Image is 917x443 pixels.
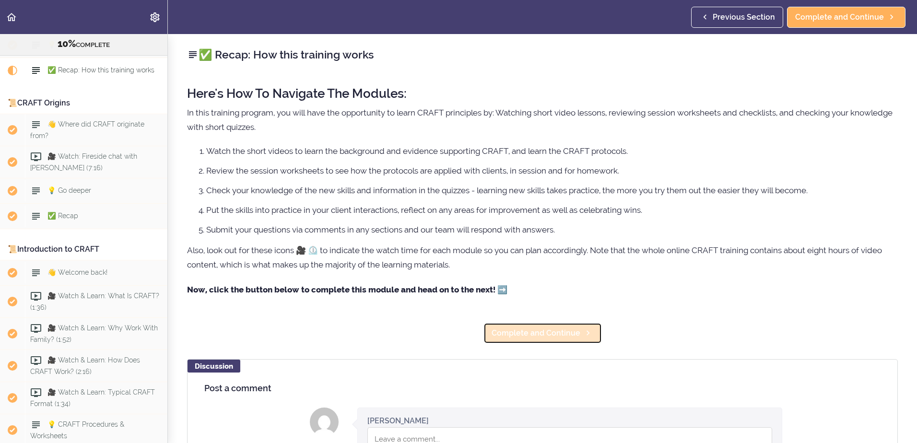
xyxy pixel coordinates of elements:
[206,204,898,216] li: Put the skills into practice in your client interactions, reflect on any areas for improvement as...
[795,12,884,23] span: Complete and Continue
[310,408,339,436] img: Garcia Outlaw
[206,164,898,177] li: Review the session worksheets to see how the protocols are applied with clients, in session and f...
[47,66,154,74] span: ✅ Recap: How this training works
[30,388,155,407] span: 🎥 Watch & Learn: Typical CRAFT Format (1:34)
[367,415,429,426] div: [PERSON_NAME]
[12,38,155,50] div: COMPLETE
[187,285,507,294] strong: Now, click the button below to complete this module and head on to the next! ➡️
[206,223,898,236] li: Submit your questions via comments in any sections and our team will respond with answers.
[30,292,159,311] span: 🎥 Watch & Learn: What Is CRAFT? (1:36)
[47,187,91,194] span: 💡 Go deeper
[206,145,898,157] li: Watch the short videos to learn the background and evidence supporting CRAFT, and learn the CRAFT...
[47,212,78,220] span: ✅ Recap
[30,324,158,343] span: 🎥 Watch & Learn: Why Work With Family? (1:52)
[188,360,240,373] div: Discussion
[47,268,107,276] span: 👋 Welcome back!
[30,420,124,439] span: 💡 CRAFT Procedures & Worksheets
[483,323,602,344] a: Complete and Continue
[787,7,905,28] a: Complete and Continue
[58,38,76,49] span: 10%
[187,243,898,272] p: Also, look out for these icons 🎥 ⏲️ to indicate the watch time for each module so you can plan ac...
[492,327,580,339] span: Complete and Continue
[187,87,898,101] h2: Here's How To Navigate The Modules:
[149,12,161,23] svg: Settings Menu
[187,105,898,134] p: In this training program, you will have the opportunity to learn CRAFT principles by: Watching sh...
[713,12,775,23] span: Previous Section
[206,184,898,197] li: Check your knowledge of the new skills and information in the quizzes - learning new skills takes...
[204,384,881,393] h4: Post a comment
[187,47,898,63] h2: ✅ Recap: How this training works
[691,7,783,28] a: Previous Section
[30,120,144,139] span: 👋 Where did CRAFT originate from?
[30,152,137,171] span: 🎥 Watch: Fireside chat with [PERSON_NAME] (7:16)
[30,356,140,375] span: 🎥 Watch & Learn: How Does CRAFT Work? (2:16)
[6,12,17,23] svg: Back to course curriculum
